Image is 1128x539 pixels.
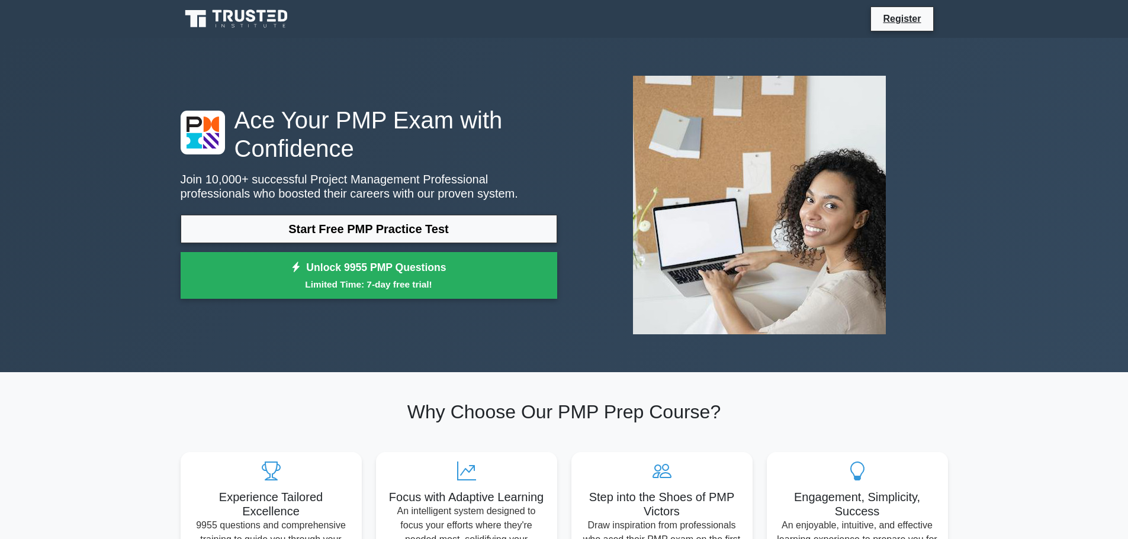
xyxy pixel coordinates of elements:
h5: Focus with Adaptive Learning [385,490,548,504]
a: Unlock 9955 PMP QuestionsLimited Time: 7-day free trial! [181,252,557,299]
a: Start Free PMP Practice Test [181,215,557,243]
h5: Engagement, Simplicity, Success [776,490,939,518]
h5: Experience Tailored Excellence [190,490,352,518]
h2: Why Choose Our PMP Prep Course? [181,401,948,423]
p: Join 10,000+ successful Project Management Professional professionals who boosted their careers w... [181,172,557,201]
h5: Step into the Shoes of PMP Victors [581,490,743,518]
a: Register [876,11,928,26]
h1: Ace Your PMP Exam with Confidence [181,106,557,163]
small: Limited Time: 7-day free trial! [195,277,542,291]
